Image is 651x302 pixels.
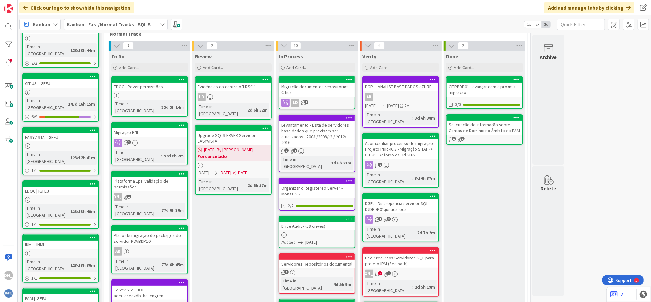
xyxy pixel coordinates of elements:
[198,103,245,117] div: Time in [GEOGRAPHIC_DATA]
[161,152,162,159] span: :
[363,270,438,278] div: [PERSON_NAME]
[363,254,438,268] div: Pedir recursos Servidores SQL para projeto IRM (Sealpath)
[362,76,439,128] a: DGPJ - ANALISE BASE DADOS aZUREAR[DATE][DATE]2MTime in [GEOGRAPHIC_DATA]:3d 6h 38m
[160,261,185,268] div: 77d 6h 45m
[237,170,249,176] div: [DATE]
[114,100,159,114] div: Time in [GEOGRAPHIC_DATA]
[281,239,295,245] i: Not Set
[23,133,98,141] div: EASYVISTA | IGFEJ
[387,271,391,275] span: 1
[112,193,187,201] div: [PERSON_NAME]
[25,151,68,165] div: Time in [GEOGRAPHIC_DATA]
[127,195,131,199] span: 1
[452,137,456,141] span: 1
[329,159,329,166] span: :
[363,77,438,91] div: DGPJ - ANALISE BASE DADOS aZURE
[286,65,307,70] span: Add Card...
[279,115,355,172] a: Levantamento - Lista de servidores base dados que precisam ser atualizados - 2008 /2008/r2 / 2012...
[363,194,438,213] div: DGPJ - Discrepância servidor SQL - DJDBDP01.justica.local
[68,47,69,54] span: :
[220,170,231,176] span: [DATE]
[540,53,557,61] div: Archive
[68,262,69,269] span: :
[110,30,520,37] span: Normal Track
[112,123,187,137] div: Migração BNI
[446,114,523,145] a: Solicitação de Informação sobre Contas de Domínio no Âmbito do PAM
[196,77,271,91] div: Evidências do controlo T.RSC-1
[69,208,97,215] div: 123d 3h 40m
[362,133,439,188] a: Acompanhar processo de migração Projeto PRR 46.3 - Migração SITAF -> CITIUS: Reforço da Bd SITAFT...
[413,283,437,290] div: 2d 5h 19m
[195,53,212,60] span: Review
[160,207,185,214] div: 77d 6h 36m
[19,2,134,13] div: Click our logo to show/hide this navigation
[196,131,271,145] div: Upgrade SQLS ERVER Servidor EASYVISTA
[279,216,355,230] div: Drive Audit - (58 drives)
[378,217,382,221] span: 1
[284,148,289,153] span: 1
[112,171,187,191] div: Plataforma EpT: Validação de permissões
[533,21,542,28] span: 2x
[198,170,209,176] span: [DATE]
[195,125,272,195] a: Upgrade SQLS ERVER Servidor EASYVISTA[DATE] By [PERSON_NAME]...Foi cancelado[DATE][DATE][DATE]Tim...
[378,163,382,167] span: 2
[4,271,13,280] div: [PERSON_NAME]
[114,247,122,256] div: AR
[159,104,160,111] span: :
[23,241,98,249] div: INML | INML
[279,222,355,230] div: Drive Audit - (58 drives)
[446,53,458,60] span: Done
[290,42,301,50] span: 10
[412,283,413,290] span: :
[246,182,269,189] div: 2d 6h 57m
[111,225,188,274] a: Plano de migração de packages do servidor PDVBDP10ARTime in [GEOGRAPHIC_DATA]:77d 6h 45m
[378,271,382,275] span: 2
[69,47,97,54] div: 123d 3h 44m
[331,281,332,288] span: :
[196,93,271,101] div: LD
[281,156,329,170] div: Time in [GEOGRAPHIC_DATA]
[33,3,35,8] div: 1
[4,289,13,298] img: avatar
[610,290,623,298] a: 2
[111,53,125,60] span: To Do
[363,133,438,159] div: Acompanhar processo de migração Projeto PRR 46.3 - Migração SITAF -> CITIUS: Reforço da Bd SITAF
[112,77,187,91] div: EDOC - Rever permissões
[370,65,391,70] span: Add Card...
[279,77,355,97] div: Migração documentos repositorios Citius
[123,42,134,50] span: 9
[112,286,187,300] div: EASYVISTA - JOB adm_checkdb_hallengren
[279,254,355,268] div: Servidores Repositórios documental
[362,247,439,297] a: Pedir recursos Servidores SQL para projeto IRM (Sealpath)[PERSON_NAME]Time in [GEOGRAPHIC_DATA]:2...
[114,203,159,217] div: Time in [GEOGRAPHIC_DATA]
[363,139,438,159] div: Acompanhar processo de migração Projeto PRR 46.3 - Migração SITAF -> CITIUS: Reforço da Bd SITAF
[114,193,122,201] div: [PERSON_NAME]
[195,76,272,120] a: Evidências do controlo T.RSC-1LDTime in [GEOGRAPHIC_DATA]:2d 6h 52m
[362,53,376,60] span: Verify
[524,21,533,28] span: 1x
[198,178,245,192] div: Time in [GEOGRAPHIC_DATA]
[387,102,399,109] span: [DATE]
[112,231,187,245] div: Plano de migração de packages do servidor PDVBDP10
[25,258,68,272] div: Time in [GEOGRAPHIC_DATA]
[112,247,187,256] div: AR
[112,83,187,91] div: EDOC - Rever permissões
[279,253,355,294] a: Servidores Repositórios documentalTime in [GEOGRAPHIC_DATA]:4d 5h 9m
[279,178,355,198] div: Organizar o Registered Server - MonasP02
[23,181,98,195] div: EDOC | IGFEJ
[25,204,68,219] div: Time in [GEOGRAPHIC_DATA]
[245,182,246,189] span: :
[279,260,355,268] div: Servidores Repositórios documental
[362,193,439,242] a: DGPJ - Discrepância servidor SQL - DJDBDP01.justica.localTime in [GEOGRAPHIC_DATA]:2d 7h 2m
[412,175,413,182] span: :
[412,115,413,122] span: :
[196,125,271,145] div: Upgrade SQLS ERVER Servidor EASYVISTA
[332,281,353,288] div: 4d 5h 9m
[31,275,37,282] span: 1 / 1
[112,128,187,137] div: Migração BNI
[454,65,474,70] span: Add Card...
[284,270,289,274] span: 3
[461,137,465,141] span: 2
[363,83,438,91] div: DGPJ - ANALISE BASE DADOS aZURE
